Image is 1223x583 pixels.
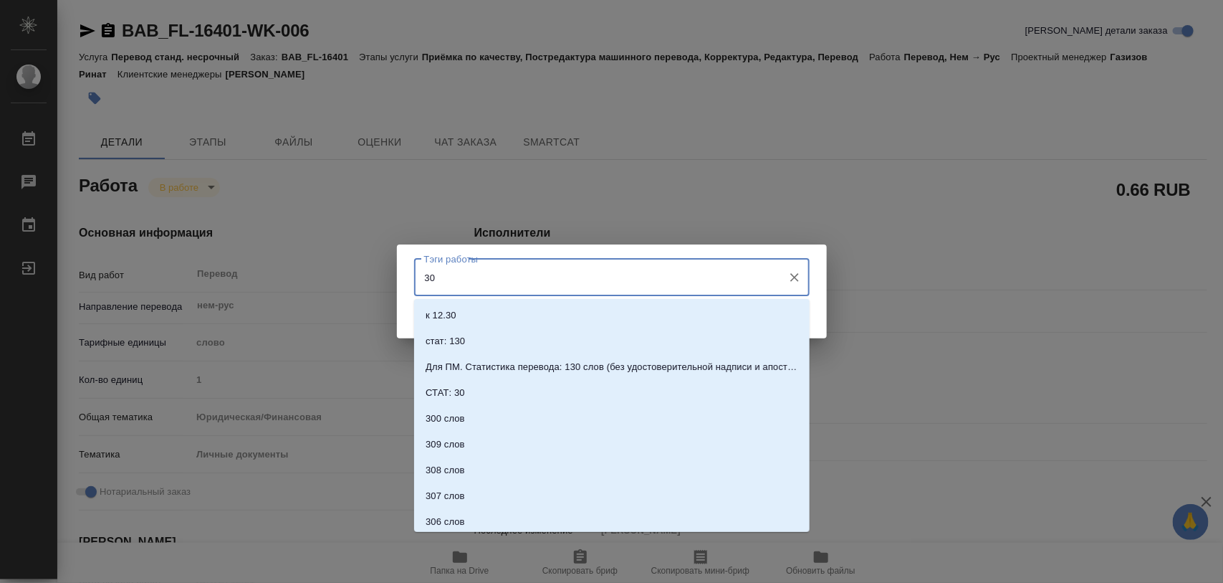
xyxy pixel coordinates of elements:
[426,489,465,503] p: 307 слов
[785,267,805,288] button: Очистить
[426,515,465,529] p: 306 слов
[426,386,465,400] p: СТАТ: 30
[426,360,798,374] p: Для ПМ. Статистика перевода: 130 слов (без удостоверительной надписи и апостиля).
[426,437,465,452] p: 309 слов
[426,308,456,323] p: к 12.30
[426,334,465,349] p: стат: 130
[426,463,465,478] p: 308 слов
[426,412,465,426] p: 300 слов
